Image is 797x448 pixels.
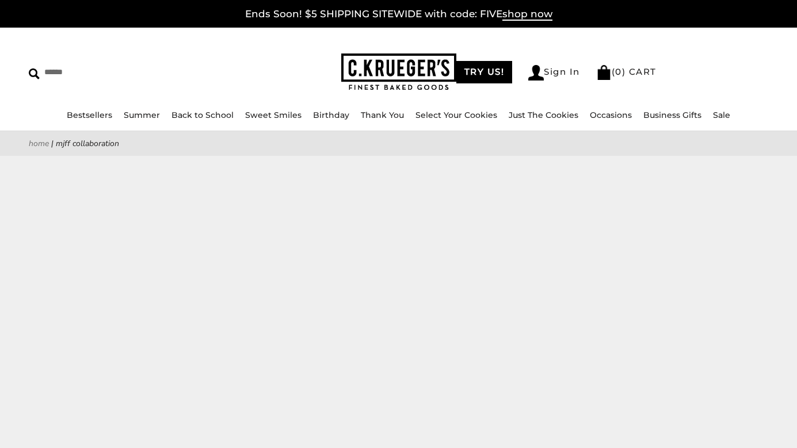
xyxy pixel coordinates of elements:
[596,65,612,80] img: Bag
[171,110,234,120] a: Back to School
[415,110,497,120] a: Select Your Cookies
[643,110,701,120] a: Business Gifts
[528,65,580,81] a: Sign In
[615,66,622,77] span: 0
[51,138,54,149] span: |
[456,61,513,83] a: TRY US!
[245,110,302,120] a: Sweet Smiles
[361,110,404,120] a: Thank You
[313,110,349,120] a: Birthday
[502,8,552,21] span: shop now
[528,65,544,81] img: Account
[596,66,657,77] a: (0) CART
[29,63,201,81] input: Search
[245,8,552,21] a: Ends Soon! $5 SHIPPING SITEWIDE with code: FIVEshop now
[713,110,730,120] a: Sale
[56,138,119,149] span: MJFF Collaboration
[124,110,160,120] a: Summer
[590,110,632,120] a: Occasions
[29,138,49,149] a: Home
[29,68,40,79] img: Search
[509,110,578,120] a: Just The Cookies
[341,53,456,91] img: C.KRUEGER'S
[67,110,112,120] a: Bestsellers
[29,137,768,150] nav: breadcrumbs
